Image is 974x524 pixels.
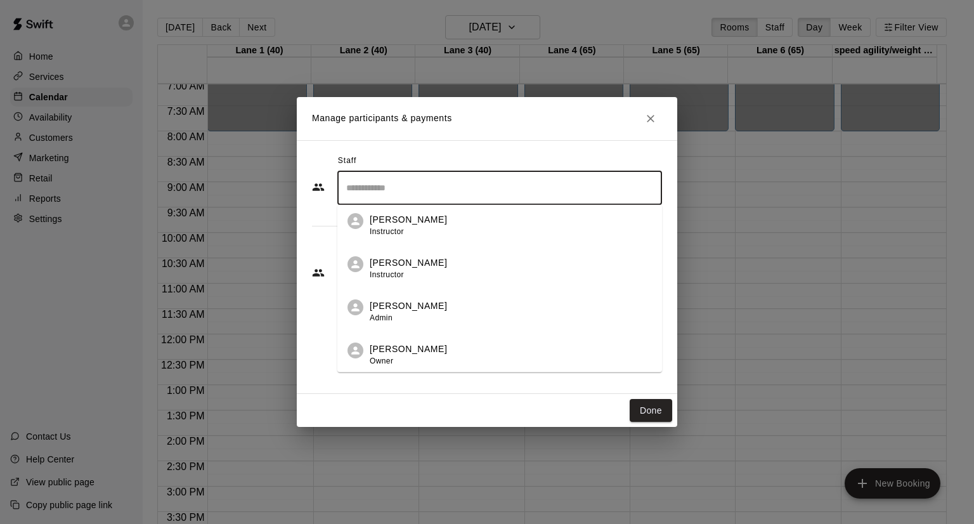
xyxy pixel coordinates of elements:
span: Instructor [370,226,404,235]
div: Angela Mortimore [347,299,363,315]
p: [PERSON_NAME] [370,299,447,313]
span: Owner [370,356,393,365]
p: [PERSON_NAME] [370,213,447,226]
button: Done [630,399,672,422]
svg: Customers [312,266,325,279]
div: Nathan Volf [347,213,363,229]
div: matt gonzalez [347,343,363,358]
span: Instructor [370,270,404,278]
p: [PERSON_NAME] [370,343,447,356]
p: [PERSON_NAME] [370,256,447,270]
span: Staff [338,151,356,171]
div: Search staff [337,171,662,205]
div: Brandon Taylor [347,256,363,272]
p: Manage participants & payments [312,112,452,125]
span: Admin [370,313,393,322]
svg: Staff [312,181,325,193]
button: Close [639,107,662,130]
